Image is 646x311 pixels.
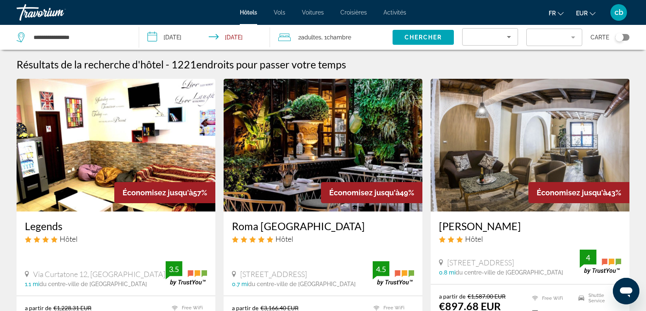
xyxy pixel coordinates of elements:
[468,293,506,300] del: €1,587.00 EUR
[439,269,456,276] span: 0.8 mi
[574,293,621,304] li: Shuttle Service
[439,234,621,243] div: 3 star Hotel
[171,58,346,70] h2: 1221
[580,250,621,274] img: trustyou-badge.svg
[549,10,556,17] span: fr
[608,4,629,21] button: User Menu
[609,34,629,41] button: Toggle map
[327,34,351,41] span: Chambre
[298,32,321,43] span: 2
[25,234,207,243] div: 4 star Hostel
[114,182,215,203] div: 57%
[123,188,193,197] span: Économisez jusqu'à
[469,32,511,42] mat-select: Sort by
[329,188,400,197] span: Économisez jusqu'à
[439,293,465,300] span: a partir de
[224,79,422,211] img: Hotel image
[321,32,351,43] span: , 1
[17,2,99,23] a: Travorium
[232,234,414,243] div: 5 star Hotel
[301,34,321,41] span: Adultes
[196,58,346,70] span: endroits pour passer votre temps
[340,9,367,16] a: Croisières
[591,32,609,43] span: Carte
[465,234,483,243] span: Hôtel
[526,28,582,46] button: Filter
[166,264,182,274] div: 3.5
[549,7,564,19] button: Change language
[60,234,77,243] span: Hôtel
[232,281,248,287] span: 0.7 mi
[25,281,39,287] span: 1.1 mi
[393,30,454,45] button: Chercher
[302,9,324,16] a: Voitures
[321,182,422,203] div: 49%
[580,253,596,262] div: 4
[166,58,169,70] span: -
[447,258,514,267] span: [STREET_ADDRESS]
[576,7,595,19] button: Change currency
[248,281,356,287] span: du centre-ville de [GEOGRAPHIC_DATA]
[373,261,414,286] img: trustyou-badge.svg
[576,10,588,17] span: EUR
[373,264,389,274] div: 4.5
[405,34,442,41] span: Chercher
[240,9,257,16] a: Hôtels
[613,278,639,304] iframe: Bouton de lancement de la fenêtre de messagerie
[274,9,285,16] a: Vols
[270,25,393,50] button: Travelers: 2 adults, 0 children
[615,8,623,17] span: cb
[537,188,607,197] span: Économisez jusqu'à
[456,269,563,276] span: du centre-ville de [GEOGRAPHIC_DATA]
[33,270,165,279] span: Via Curtatone 12, [GEOGRAPHIC_DATA]
[139,25,270,50] button: Check-in date: Oct 16, 2025 Check-out date: Oct 20, 2025
[383,9,406,16] a: Activités
[25,220,207,232] a: Legends
[528,293,575,304] li: Free WiFi
[232,220,414,232] a: Roma [GEOGRAPHIC_DATA]
[439,220,621,232] a: [PERSON_NAME]
[166,261,207,286] img: trustyou-badge.svg
[17,58,164,70] h1: Résultats de la recherche d'hôtel
[431,79,629,211] img: Hotel image
[17,79,215,211] img: Hotel image
[528,182,629,203] div: 43%
[240,270,307,279] span: [STREET_ADDRESS]
[275,234,293,243] span: Hôtel
[39,281,147,287] span: du centre-ville de [GEOGRAPHIC_DATA]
